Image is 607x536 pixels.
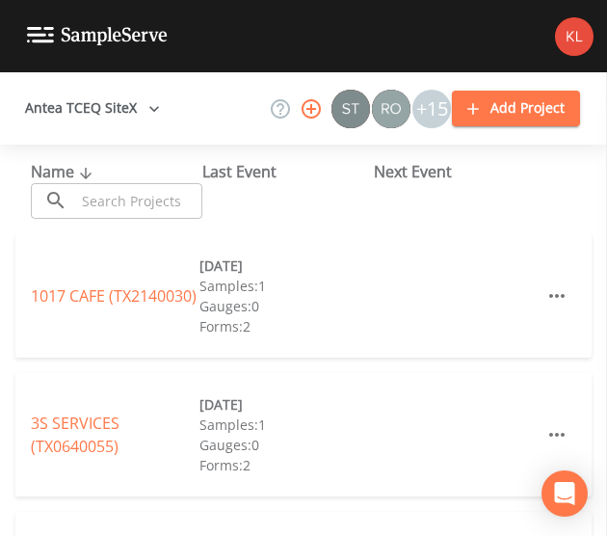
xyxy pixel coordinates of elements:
div: +15 [412,90,451,128]
div: [DATE] [199,255,368,276]
img: 9c4450d90d3b8045b2e5fa62e4f92659 [555,17,594,56]
div: Samples: 1 [199,276,368,296]
input: Search Projects [75,183,202,219]
div: Forms: 2 [199,316,368,336]
div: Gauges: 0 [199,296,368,316]
div: Samples: 1 [199,415,368,435]
div: Last Event [202,160,374,183]
img: logo [27,27,168,45]
div: [DATE] [199,394,368,415]
div: Forms: 2 [199,455,368,475]
img: c0670e89e469b6405363224a5fca805c [331,90,370,128]
img: 7e5c62b91fde3b9fc00588adc1700c9a [372,90,410,128]
a: 3S SERVICES (TX0640055) [31,413,119,457]
div: Stan Porter [330,90,371,128]
div: Open Intercom Messenger [541,470,588,517]
button: Antea TCEQ SiteX [17,91,168,126]
span: Name [31,161,97,182]
div: Rodolfo Ramirez [371,90,411,128]
a: 1017 CAFE (TX2140030) [31,285,197,307]
div: Gauges: 0 [199,435,368,455]
div: Next Event [374,160,545,183]
button: Add Project [452,91,580,126]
